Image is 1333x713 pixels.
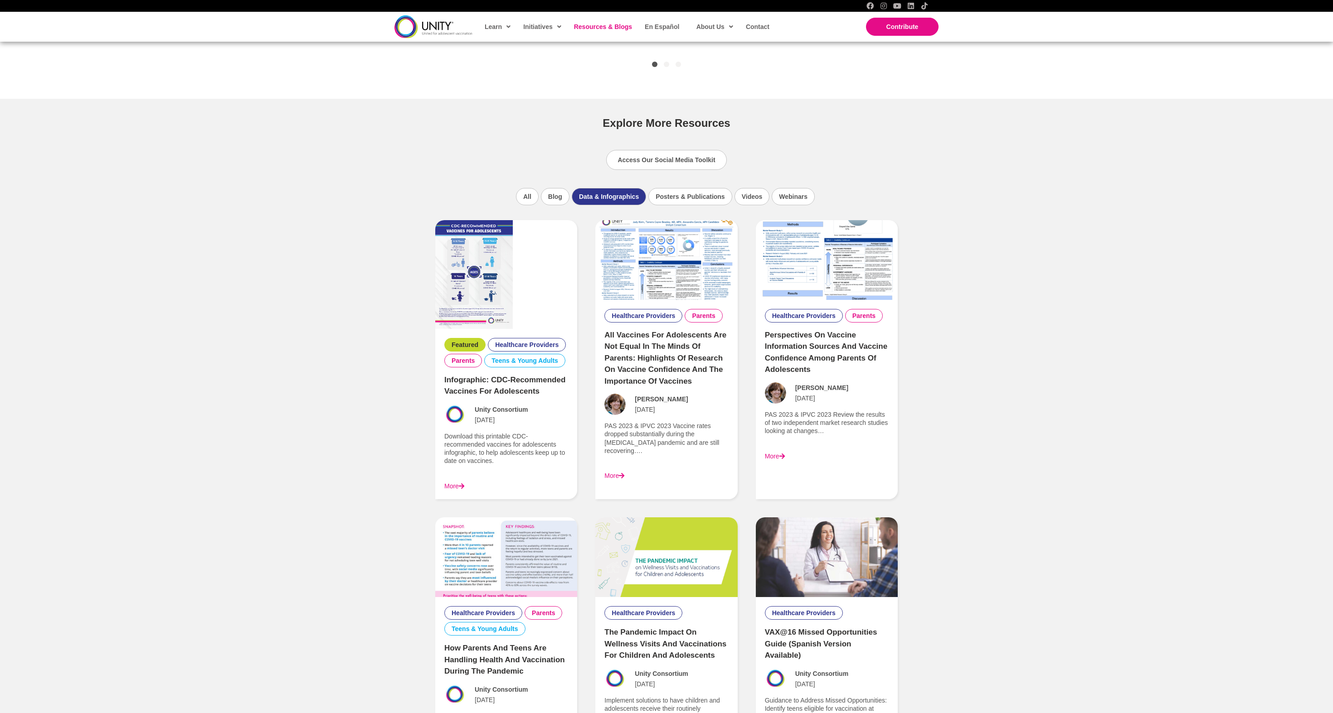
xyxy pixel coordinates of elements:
[491,356,558,365] a: Teens & Young Adults
[765,628,877,660] a: VAX@16 Missed Opportunities Guide (Spanish Version Available)
[746,23,769,30] span: Contact
[604,472,624,479] a: More
[452,625,518,633] a: Teens & Young Adults
[541,188,569,205] li: Blog
[692,312,715,320] a: Parents
[444,482,464,490] a: More
[648,188,732,205] li: Posters & Publications
[475,685,528,694] span: Unity Consortium
[604,628,726,660] a: The Pandemic Impact on Wellness Visits and Vaccinations for Children and Adolescents
[618,156,715,164] span: Access Our Social Media Toolkit
[444,644,565,675] a: How Parents and Teens are Handling Health and Vaccination during the Pandemic
[765,382,786,404] img: Avatar photo
[495,341,559,349] a: Healthcare Providers
[435,553,577,560] a: How Parents and Teens are Handling Health and Vaccination during the Pandemic
[772,312,836,320] a: Healthcare Providers
[595,553,737,560] a: The Pandemic Impact on Wellness Visits and Vaccinations for Children and Adolescents
[921,2,928,10] a: TikTok
[612,609,675,617] a: Healthcare Providers
[572,188,646,205] li: Data & Infographics
[635,395,688,403] span: [PERSON_NAME]
[765,668,786,689] img: Avatar photo
[444,432,568,465] p: Download this printable CDC-recommended vaccines for adolescents infographic, to help adolescents...
[475,696,495,704] span: [DATE]
[765,410,889,435] p: PAS 2023 & IPVC 2023 Review the results of two independent market research studies looking at cha...
[532,609,555,617] a: Parents
[741,16,773,37] a: Contact
[444,684,466,705] img: Avatar photo
[394,15,472,38] img: unity-logo-dark
[756,255,898,263] a: Perspectives on Vaccine Information Sources and Vaccine Confidence among Parents of Adolescents
[516,188,539,205] li: All
[604,422,728,455] p: PAS 2023 & IPVC 2023 Vaccine rates dropped substantially during the [MEDICAL_DATA] pandemic and a...
[635,680,655,688] span: [DATE]
[866,18,939,36] a: Contribute
[523,20,561,34] span: Initiatives
[475,416,495,424] span: [DATE]
[795,394,815,402] span: [DATE]
[604,668,626,689] img: Avatar photo
[756,553,898,560] a: VAX@16 Missed Opportunities Guide (Spanish Version Available)
[852,312,876,320] a: Parents
[645,23,679,30] span: En Español
[880,2,887,10] a: Instagram
[574,23,632,30] span: Resources & Blogs
[606,150,726,170] a: Access Our Social Media Toolkit
[452,356,475,365] a: Parents
[603,117,730,129] span: Explore More Resources
[907,2,915,10] a: LinkedIn
[772,609,836,617] a: Healthcare Providers
[595,255,737,263] a: All Vaccines for Adolescents are Not Equal in the Minds of Parents: Highlights of Research on Vac...
[604,394,626,415] img: Avatar photo
[569,16,636,37] a: Resources & Blogs
[475,405,528,414] span: Unity Consortium
[795,680,815,688] span: [DATE]
[452,609,515,617] a: Healthcare Providers
[795,384,848,392] span: [PERSON_NAME]
[692,16,737,37] a: About Us
[435,270,513,277] a: Infographic: CDC-recommended Vaccines for Adolescents
[735,188,770,205] li: Videos
[604,331,726,385] a: All Vaccines for Adolescents are Not Equal in the Minds of Parents: Highlights of Research on Vac...
[452,341,478,349] a: Featured
[765,453,785,460] a: More
[485,20,511,34] span: Learn
[795,670,848,678] span: Unity Consortium
[866,2,874,10] a: Facebook
[640,16,683,37] a: En Español
[635,670,688,678] span: Unity Consortium
[894,2,901,10] a: YouTube
[444,404,466,425] img: Avatar photo
[612,312,675,320] a: Healthcare Providers
[886,23,919,30] span: Contribute
[635,405,655,414] span: [DATE]
[772,188,815,205] li: Webinars
[765,331,888,374] a: Perspectives on Vaccine Information Sources and Vaccine Confidence among Parents of Adolescents
[444,376,565,396] a: Infographic: CDC-recommended Vaccines for Adolescents
[696,20,733,34] span: About Us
